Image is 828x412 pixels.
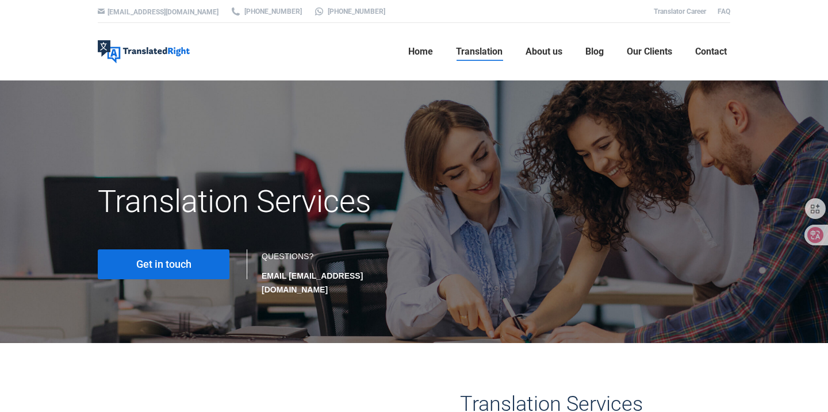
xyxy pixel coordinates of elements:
a: [PHONE_NUMBER] [230,6,302,17]
span: Contact [695,46,727,57]
span: Our Clients [627,46,672,57]
a: Translator Career [654,7,706,16]
span: Home [408,46,433,57]
a: Home [405,33,436,70]
a: About us [522,33,566,70]
span: About us [526,46,562,57]
span: Translation [456,46,503,57]
span: Blog [585,46,604,57]
a: Translation [453,33,506,70]
img: Translated Right [98,40,190,63]
a: [EMAIL_ADDRESS][DOMAIN_NAME] [108,8,218,16]
span: Get in touch [136,259,191,270]
a: Get in touch [98,249,229,279]
a: [PHONE_NUMBER] [313,6,385,17]
strong: EMAIL [EMAIL_ADDRESS][DOMAIN_NAME] [262,271,363,294]
a: Our Clients [623,33,676,70]
div: QUESTIONS? [262,249,402,297]
h1: Translation Services [98,183,513,221]
a: FAQ [718,7,730,16]
a: Blog [582,33,607,70]
a: Contact [692,33,730,70]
